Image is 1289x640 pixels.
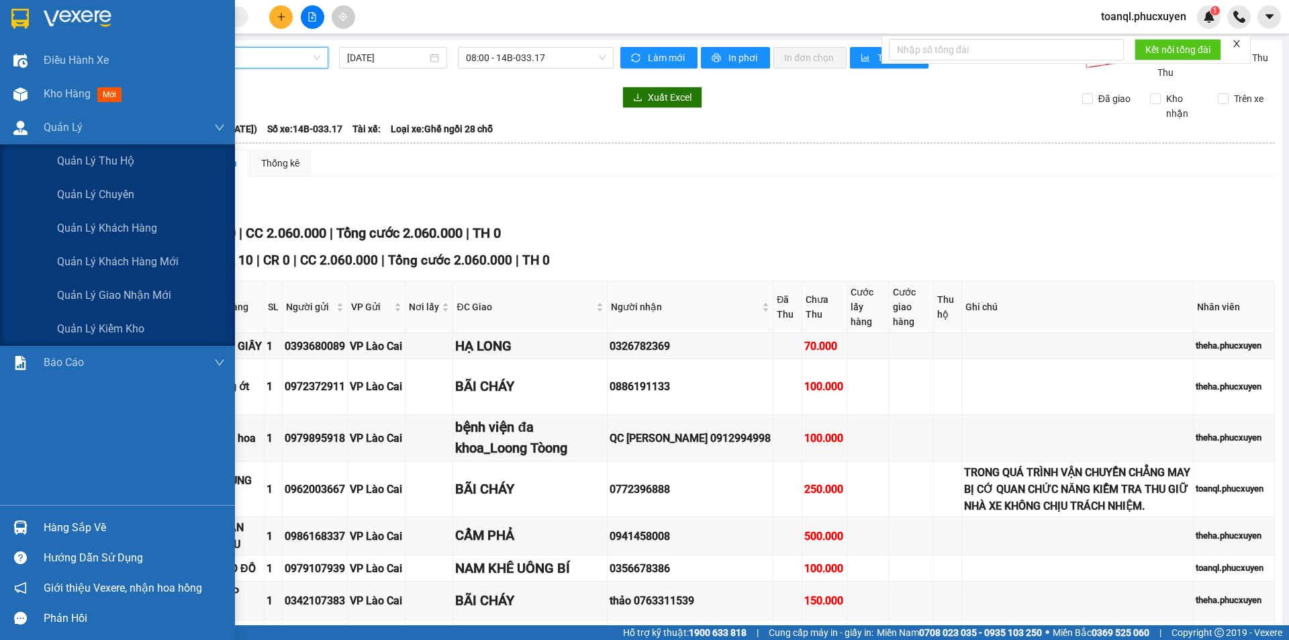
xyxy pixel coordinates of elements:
img: warehouse-icon [13,54,28,68]
span: Kết nối tổng đài [1145,42,1210,57]
span: copyright [1214,628,1224,637]
div: 1 [267,378,280,395]
th: Thu hộ [934,281,962,333]
button: caret-down [1257,5,1281,29]
th: Chưa Thu [802,281,847,333]
button: aim [332,5,355,29]
div: 100.000 [804,560,845,577]
span: Quản lý giao nhận mới [57,287,171,304]
span: sync [631,53,642,64]
span: Nơi lấy [409,300,439,314]
div: 100.000 [804,430,845,447]
span: caret-down [1263,11,1276,23]
span: | [256,253,260,268]
span: plus [277,12,286,21]
div: thảo 0763311539 [610,592,771,609]
span: Người nhận [611,300,759,314]
div: 1 [267,430,280,447]
div: 0979895918 [285,430,345,447]
span: | [516,253,519,268]
span: close [1232,39,1241,48]
span: mới [97,87,122,102]
img: warehouse-icon [13,121,28,135]
span: Quản lý khách hàng [57,220,157,236]
button: printerIn phơi [701,47,770,68]
div: 150.000 [804,592,845,609]
span: question-circle [14,551,27,564]
span: Quản lý thu hộ [57,152,134,169]
td: VP Lào Cai [348,462,405,517]
div: 0326782369 [610,338,771,355]
span: ⚪️ [1045,630,1049,635]
span: download [633,93,642,103]
div: 0356678386 [610,560,771,577]
span: message [14,612,27,625]
span: 1 [1212,6,1217,15]
span: 08:00 - 14B-033.17 [466,48,606,68]
span: Điều hành xe [44,52,109,68]
span: aim [338,12,348,21]
div: VP Lào Cai [350,481,403,498]
img: solution-icon [13,356,28,370]
span: Miền Bắc [1053,625,1149,640]
td: VP Lào Cai [348,333,405,359]
div: toanql.phucxuyen [1196,482,1272,496]
span: Miền Nam [877,625,1042,640]
span: CR 0 [263,253,290,268]
span: bar-chart [861,53,872,64]
div: 0979107939 [285,560,345,577]
sup: 1 [1210,6,1220,15]
div: VP Lào Cai [350,338,403,355]
span: toanql.phucxuyen [1090,8,1197,25]
div: BÃI CHÁY [455,479,605,500]
strong: 1900 633 818 [689,627,747,638]
span: notification [14,582,27,594]
td: VP Lào Cai [348,517,405,555]
div: BÃI CHÁY [455,376,605,397]
img: warehouse-icon [13,520,28,535]
div: VP Lào Cai [350,560,403,577]
div: CẨM PHẢ [455,525,605,546]
span: Quản lý khách hàng mới [57,253,179,270]
div: VP Lào Cai [350,528,403,545]
span: Số xe: 14B-033.17 [267,122,342,136]
div: toanql.phucxuyen [1196,561,1272,575]
div: Thống kê [261,156,299,171]
td: VP Lào Cai [348,555,405,582]
div: bệnh viện đa khoa_Loong Tòong [455,417,605,459]
strong: 0708 023 035 - 0935 103 250 [919,627,1042,638]
div: theha.phucxuyen [1196,339,1272,353]
span: TH 0 [522,253,550,268]
span: | [466,225,469,241]
td: VP Lào Cai [348,359,405,414]
button: downloadXuất Excel [622,87,702,108]
span: down [214,357,225,368]
span: | [330,225,333,241]
span: Quản Lý [44,119,83,136]
span: file-add [307,12,317,21]
span: Tổng cước 2.060.000 [336,225,463,241]
div: theha.phucxuyen [1196,529,1272,543]
button: file-add [301,5,324,29]
span: Cung cấp máy in - giấy in: [769,625,873,640]
div: NAM KHÊ UÔNG BÍ [455,558,605,579]
span: | [757,625,759,640]
div: 0393680089 [285,338,345,355]
th: Ghi chú [962,281,1194,333]
span: printer [712,53,723,64]
button: plus [269,5,293,29]
span: down [214,122,225,133]
img: warehouse-icon [13,87,28,101]
span: Tài xế: [352,122,381,136]
div: VP Lào Cai [350,430,403,447]
div: theha.phucxuyen [1196,594,1272,607]
span: | [1159,625,1161,640]
div: BÃI CHÁY [455,590,605,611]
span: Kho hàng [44,87,91,100]
div: HẠ LONG [455,336,605,357]
td: VP Lào Cai [348,582,405,620]
th: SL [265,281,283,333]
input: 12/09/2025 [347,50,427,65]
div: 250.000 [804,481,845,498]
div: VP Lào Cai [350,378,403,395]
